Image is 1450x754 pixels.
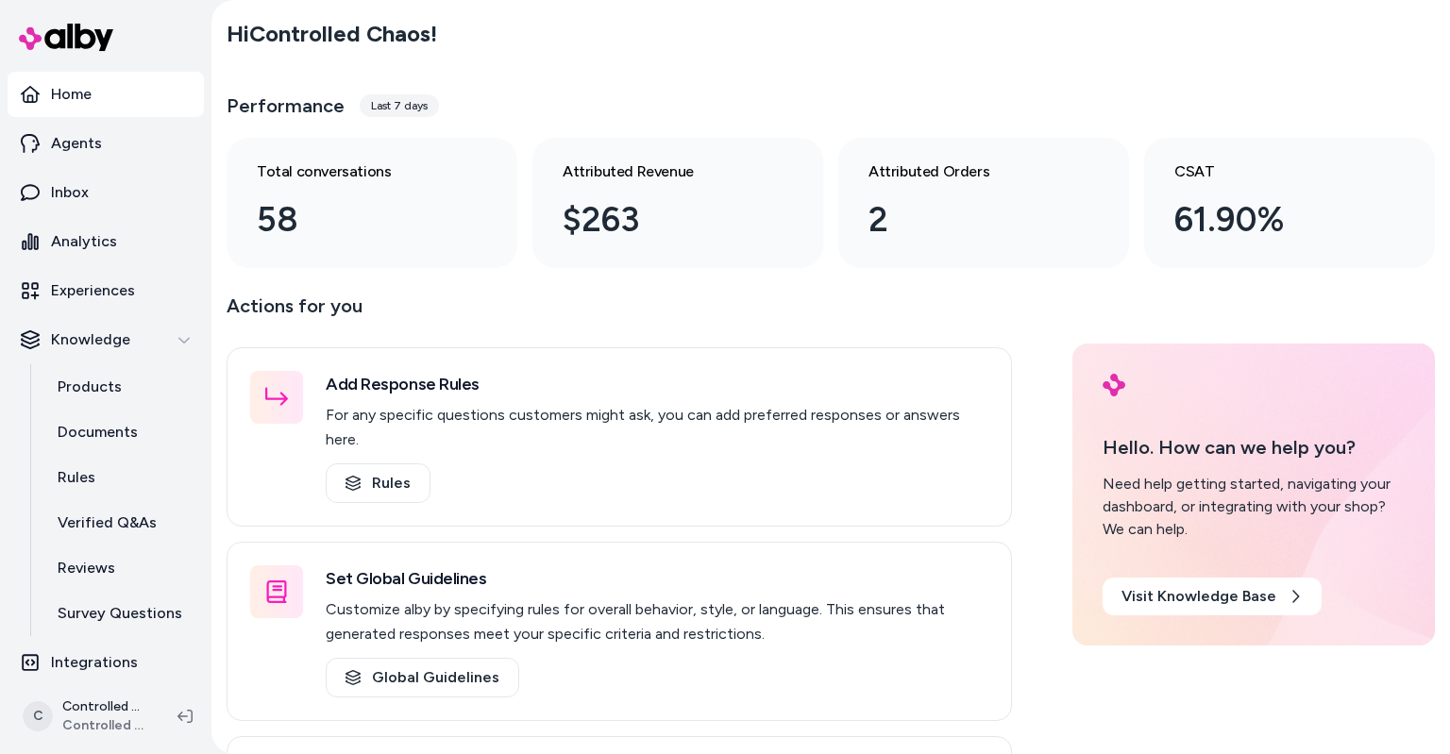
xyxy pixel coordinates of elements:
a: Verified Q&As [39,500,204,545]
a: Experiences [8,268,204,313]
a: Home [8,72,204,117]
a: Attributed Orders 2 [838,138,1129,268]
a: Rules [326,463,430,503]
img: alby Logo [1103,374,1125,396]
p: Verified Q&As [58,511,157,534]
a: Survey Questions [39,591,204,636]
p: Customize alby by specifying rules for overall behavior, style, or language. This ensures that ge... [326,597,988,646]
div: 61.90% [1174,194,1374,245]
div: $263 [563,194,763,245]
a: Reviews [39,545,204,591]
a: Analytics [8,219,204,264]
h3: Attributed Revenue [563,160,763,183]
p: Home [51,83,92,106]
a: Rules [39,455,204,500]
span: C [23,701,53,731]
p: Hello. How can we help you? [1103,433,1405,461]
p: Integrations [51,651,138,674]
h3: Attributed Orders [868,160,1069,183]
a: Attributed Revenue $263 [532,138,823,268]
p: Agents [51,132,102,155]
div: Last 7 days [360,94,439,117]
p: For any specific questions customers might ask, you can add preferred responses or answers here. [326,403,988,452]
a: CSAT 61.90% [1144,138,1435,268]
div: 2 [868,194,1069,245]
p: Analytics [51,230,117,253]
a: Total conversations 58 [227,138,517,268]
p: Reviews [58,557,115,579]
p: Documents [58,421,138,444]
a: Visit Knowledge Base [1103,578,1322,615]
a: Global Guidelines [326,658,519,697]
p: Actions for you [227,291,1012,336]
h3: Performance [227,92,345,119]
span: Controlled Chaos [62,716,147,735]
a: Inbox [8,170,204,215]
button: Knowledge [8,317,204,362]
div: Need help getting started, navigating your dashboard, or integrating with your shop? We can help. [1103,473,1405,541]
a: Documents [39,410,204,455]
p: Survey Questions [58,602,182,625]
h3: Total conversations [257,160,457,183]
p: Experiences [51,279,135,302]
h3: Set Global Guidelines [326,565,988,592]
h3: CSAT [1174,160,1374,183]
button: CControlled Chaos ShopifyControlled Chaos [11,686,162,746]
a: Integrations [8,640,204,685]
div: 58 [257,194,457,245]
a: Agents [8,121,204,166]
p: Controlled Chaos Shopify [62,697,147,716]
p: Knowledge [51,328,130,351]
img: alby Logo [19,24,113,51]
p: Products [58,376,122,398]
h3: Add Response Rules [326,371,988,397]
p: Inbox [51,181,89,204]
p: Rules [58,466,95,489]
a: Products [39,364,204,410]
h2: Hi Controlled Chaos ! [227,20,437,48]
